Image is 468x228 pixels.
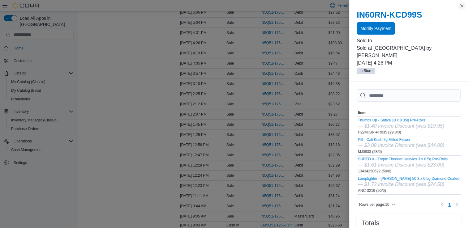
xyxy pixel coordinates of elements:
nav: Pagination for table: MemoryTable from EuiInMemoryTable [438,200,461,209]
button: Piff - Cali Kush 7g Milled Flower [358,137,444,142]
span: Item [358,110,366,115]
div: MJ0833 (28/0) [358,137,444,154]
button: Thumbs Up - Sativa 10 x 0.35g Pre-Rolls [358,118,444,122]
ul: Pagination for table: MemoryTable from EuiInMemoryTable [446,200,453,209]
button: SHRED X - Tropic Thunder Heavies 3 x 0.5g Pre-Rolls [358,157,448,161]
span: Rows per page : 10 [359,202,389,207]
div: H224HBR-PR035 (29.8/0) [358,118,444,135]
div: — $1.40 Invoice Discount (was $19.95) [358,122,444,130]
div: 13434250622 (50/0) [358,157,448,174]
div: — $3.08 Invoice Discount (was $44.00) [358,142,444,149]
input: This is a search bar. As you type, the results lower in the page will automatically filter. [357,89,461,102]
div: — $1.61 Invoice Discount (was $23.00) [358,161,448,169]
span: Modify Payment [360,25,391,32]
p: [DATE] 4:26 PM [357,59,461,67]
span: 1 [448,201,451,208]
h3: Totals [362,219,379,227]
button: Previous page [438,201,446,208]
span: In Store [359,68,372,74]
p: Sold to ... [357,37,461,44]
h2: IN60RN-KCD99S [357,10,461,20]
button: Close this dialog [458,2,466,10]
button: Rows per page:10 [357,201,398,208]
button: Next page [453,201,461,208]
button: Modify Payment [357,22,395,35]
button: Page 1 of 1 [446,200,453,209]
p: Sold at [GEOGRAPHIC_DATA] by [PERSON_NAME] [357,44,461,59]
span: In Store [357,68,375,74]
